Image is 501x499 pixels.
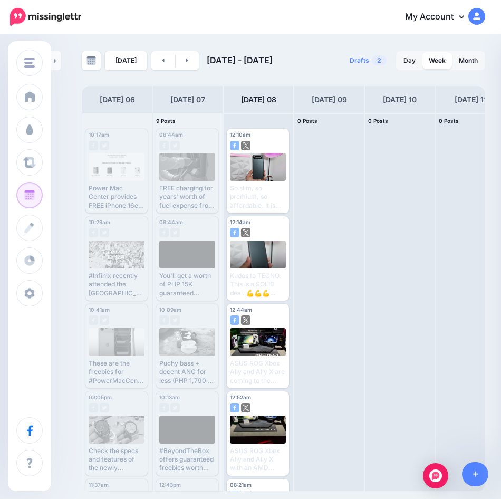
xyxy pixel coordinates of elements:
[230,315,239,325] img: facebook-square.png
[343,51,393,70] a: Drafts2
[230,131,250,138] span: 12:10am
[89,447,144,473] div: Check the specs and features of the newly announced HUAWEI Watch GT 6 below... Read here: [URL][D...
[89,272,144,298] div: #Infinix recently attended the [GEOGRAPHIC_DATA] Dash Fun Run, where it showcased the HOT 60 Pro+...
[100,93,135,106] h4: [DATE] 06
[230,272,286,298] div: Kudos to TECNO. This is a SOLID deal. 💪💪💪 The TECNO SPARK Slim is now available in the [GEOGRAPHI...
[350,57,369,64] span: Drafts
[230,359,286,385] div: ASUS ROG Xbox Ally and Ally X are coming to the [GEOGRAPHIC_DATA] this [DATE]. It features the AM...
[383,93,417,106] h4: [DATE] 10
[159,272,215,298] div: You'll get a worth of PHP 15K guaranteed freebies when you pre-order the #iPhone17Series with #Be...
[89,219,110,225] span: 10:29am
[297,118,317,124] span: 0 Posts
[368,118,388,124] span: 0 Posts
[24,58,35,68] img: menu.png
[423,463,448,488] div: Open Intercom Messenger
[89,228,98,237] img: facebook-grey-square.png
[89,184,144,210] div: Power Mac Center provides FREE iPhone 16e or Watch 2 Ultra (limited customers) for #iPhone17serie...
[230,228,239,237] img: facebook-square.png
[156,118,176,124] span: 9 Posts
[159,228,169,237] img: facebook-grey-square.png
[159,359,215,385] div: Puchy bass + decent ANC for less (PHP 1,790 at Digital [PERSON_NAME]) Read here: [URL][DOMAIN_NAME]
[159,403,169,412] img: facebook-grey-square.png
[159,141,169,150] img: facebook-grey-square.png
[89,394,112,400] span: 03:05pm
[170,315,180,325] img: twitter-grey-square.png
[159,482,181,488] span: 12:43pm
[230,447,286,473] div: ASUS ROG Xbox Ally and Ally X with an AMD Ryzen AI Z2 processor and a 120Hz 7-inch IPS display co...
[394,4,485,30] a: My Account
[159,394,180,400] span: 10:13am
[455,93,487,106] h4: [DATE] 11
[159,306,181,313] span: 10:09am
[89,482,109,488] span: 11:37am
[230,219,250,225] span: 12:14am
[422,52,452,69] a: Week
[372,55,387,65] span: 2
[159,131,183,138] span: 08:44am
[241,228,250,237] img: twitter-square.png
[397,52,422,69] a: Day
[241,93,276,106] h4: [DATE] 08
[159,447,215,473] div: #BeyondTheBox offers guaranteed freebies worth PHP 15K for the #iPhone17Series. Read here: [URL][...
[230,403,239,412] img: facebook-square.png
[89,359,144,385] div: These are the freebies for #PowerMacCenter's pre-order for #iPhone17Series. 🔥🔥🔥 Read here: [URL][...
[105,51,147,70] a: [DATE]
[89,141,98,150] img: facebook-grey-square.png
[241,141,250,150] img: twitter-square.png
[159,315,169,325] img: facebook-grey-square.png
[10,8,81,26] img: Missinglettr
[89,315,98,325] img: facebook-grey-square.png
[241,403,250,412] img: twitter-square.png
[230,394,251,400] span: 12:52am
[312,93,347,106] h4: [DATE] 09
[170,93,205,106] h4: [DATE] 07
[170,403,180,412] img: twitter-grey-square.png
[159,184,215,210] div: FREE charging for years' worth of fuel expense from VinFast Read here: [URL][DOMAIN_NAME] #VinFast
[89,131,109,138] span: 10:17am
[100,141,109,150] img: twitter-grey-square.png
[100,403,109,412] img: twitter-grey-square.png
[439,118,459,124] span: 0 Posts
[100,228,109,237] img: twitter-grey-square.png
[230,141,239,150] img: facebook-square.png
[159,219,183,225] span: 09:44am
[89,403,98,412] img: facebook-grey-square.png
[170,141,180,150] img: twitter-grey-square.png
[452,52,484,69] a: Month
[230,184,286,210] div: So slim, so premium, so affordable. It is possible. This is the new TECNO SPARK Slim. 🔥🔥🔥 Read he...
[100,315,109,325] img: twitter-grey-square.png
[241,315,250,325] img: twitter-square.png
[230,482,252,488] span: 08:21am
[86,56,96,65] img: calendar-grey-darker.png
[170,228,180,237] img: twitter-grey-square.png
[89,306,110,313] span: 10:41am
[230,306,252,313] span: 12:44am
[207,55,273,65] span: [DATE] - [DATE]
